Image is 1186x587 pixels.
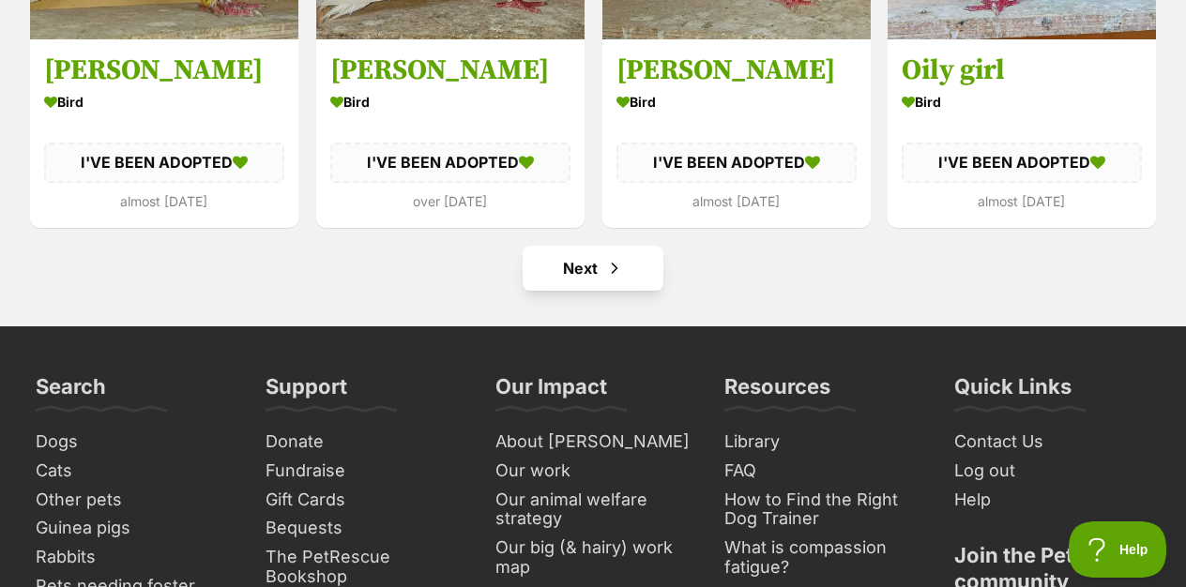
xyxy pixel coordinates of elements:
[488,486,699,534] a: Our animal welfare strategy
[616,53,857,88] h3: [PERSON_NAME]
[330,143,570,182] div: I'VE BEEN ADOPTED
[44,53,284,88] h3: [PERSON_NAME]
[616,143,857,182] div: I'VE BEEN ADOPTED
[902,143,1142,182] div: I'VE BEEN ADOPTED
[888,38,1156,227] a: Oily girl Bird I'VE BEEN ADOPTED almost [DATE] favourite
[616,188,857,213] div: almost [DATE]
[30,38,298,227] a: [PERSON_NAME] Bird I'VE BEEN ADOPTED almost [DATE] favourite
[258,457,469,486] a: Fundraise
[902,188,1142,213] div: almost [DATE]
[44,188,284,213] div: almost [DATE]
[28,514,239,543] a: Guinea pigs
[330,88,570,115] div: Bird
[266,373,347,411] h3: Support
[316,38,585,227] a: [PERSON_NAME] Bird I'VE BEEN ADOPTED over [DATE] favourite
[1069,521,1167,578] iframe: Help Scout Beacon - Open
[717,457,928,486] a: FAQ
[488,457,699,486] a: Our work
[616,88,857,115] div: Bird
[28,428,239,457] a: Dogs
[717,486,928,534] a: How to Find the Right Dog Trainer
[717,428,928,457] a: Library
[330,188,570,213] div: over [DATE]
[488,428,699,457] a: About [PERSON_NAME]
[947,457,1158,486] a: Log out
[724,373,830,411] h3: Resources
[28,543,239,572] a: Rabbits
[523,246,663,291] a: Next page
[902,53,1142,88] h3: Oily girl
[44,143,284,182] div: I'VE BEEN ADOPTED
[330,53,570,88] h3: [PERSON_NAME]
[947,428,1158,457] a: Contact Us
[602,38,871,227] a: [PERSON_NAME] Bird I'VE BEEN ADOPTED almost [DATE] favourite
[258,486,469,515] a: Gift Cards
[717,534,928,581] a: What is compassion fatigue?
[258,428,469,457] a: Donate
[954,373,1072,411] h3: Quick Links
[44,88,284,115] div: Bird
[488,534,699,581] a: Our big (& hairy) work map
[28,246,1158,291] nav: Pagination
[495,373,607,411] h3: Our Impact
[258,514,469,543] a: Bequests
[28,457,239,486] a: Cats
[28,486,239,515] a: Other pets
[947,486,1158,515] a: Help
[36,373,106,411] h3: Search
[902,88,1142,115] div: Bird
